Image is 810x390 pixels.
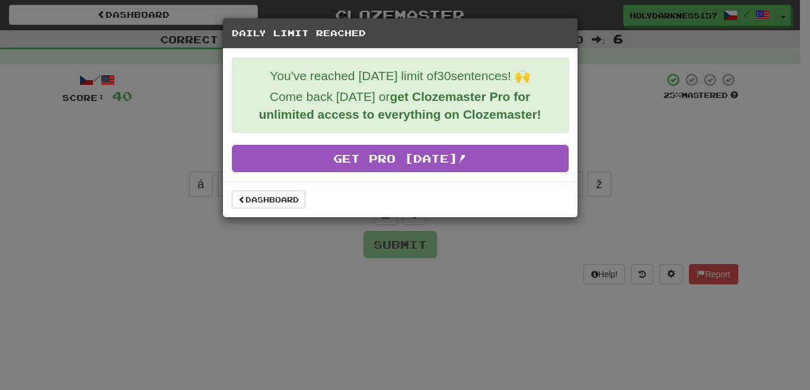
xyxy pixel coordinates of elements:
h5: Daily Limit Reached [232,27,569,39]
p: You've reached [DATE] limit of 30 sentences! 🙌 [241,67,559,85]
a: Get Pro [DATE]! [232,145,569,172]
p: Come back [DATE] or [241,88,559,123]
strong: get Clozemaster Pro for unlimited access to everything on Clozemaster! [259,90,541,121]
a: Dashboard [232,191,305,208]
